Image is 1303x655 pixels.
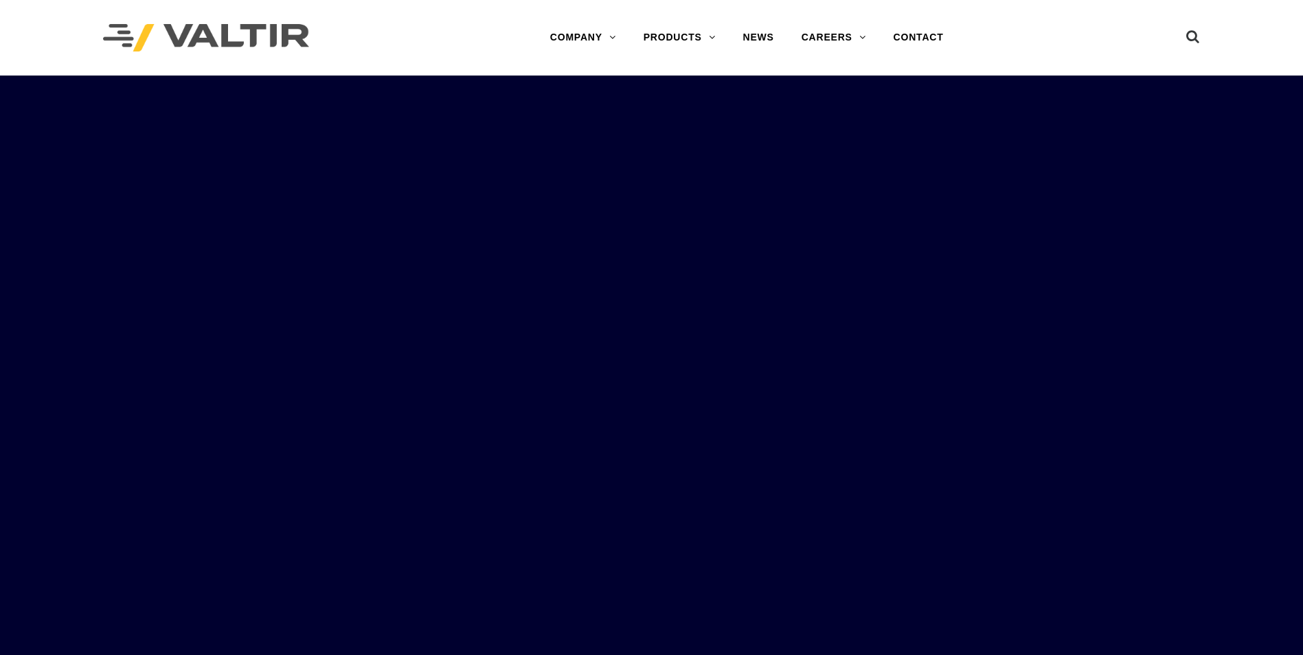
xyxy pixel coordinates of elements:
[880,24,958,51] a: CONTACT
[729,24,788,51] a: NEWS
[103,24,309,52] img: Valtir
[536,24,630,51] a: COMPANY
[788,24,880,51] a: CAREERS
[630,24,729,51] a: PRODUCTS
